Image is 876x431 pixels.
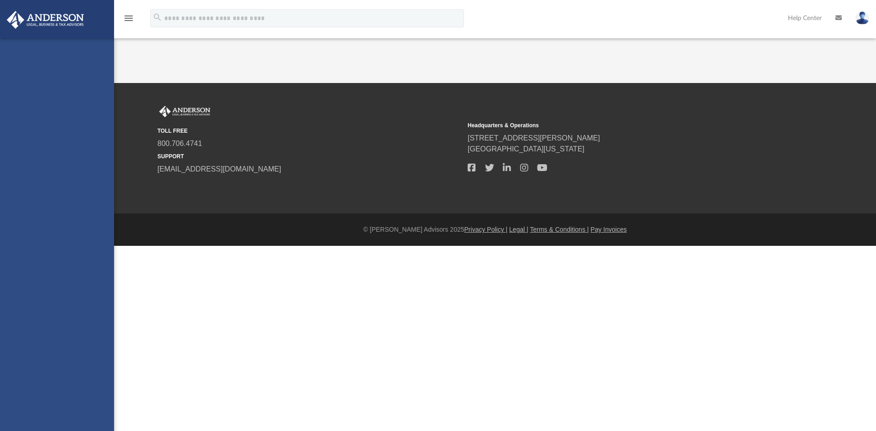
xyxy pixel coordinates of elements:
a: Pay Invoices [590,226,626,233]
div: © [PERSON_NAME] Advisors 2025 [114,225,876,234]
small: Headquarters & Operations [468,121,772,130]
small: SUPPORT [157,152,461,161]
a: [EMAIL_ADDRESS][DOMAIN_NAME] [157,165,281,173]
a: 800.706.4741 [157,140,202,147]
a: Privacy Policy | [464,226,508,233]
a: [GEOGRAPHIC_DATA][US_STATE] [468,145,584,153]
a: menu [123,17,134,24]
i: menu [123,13,134,24]
img: Anderson Advisors Platinum Portal [4,11,87,29]
a: [STREET_ADDRESS][PERSON_NAME] [468,134,600,142]
small: TOLL FREE [157,127,461,135]
a: Terms & Conditions | [530,226,589,233]
a: Legal | [509,226,528,233]
i: search [152,12,162,22]
img: User Pic [855,11,869,25]
img: Anderson Advisors Platinum Portal [157,106,212,118]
